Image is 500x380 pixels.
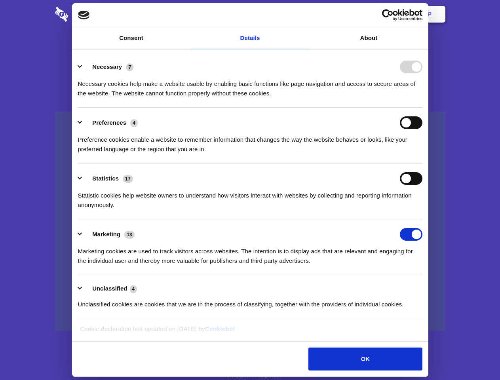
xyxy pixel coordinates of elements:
button: Necessary (7) [78,61,139,73]
span: 4 [130,119,138,127]
a: About [310,27,428,49]
a: Wistia video thumbnail [55,112,445,331]
div: Necessary cookies help make a website usable by enabling basic functions like page navigation and... [78,73,422,98]
img: logo-wordmark-white-trans-d4663122ce5f474addd5e946df7df03e33cb6a1c49d2221995e7729f52c070b2.svg [55,7,123,22]
button: Preferences (4) [78,116,143,129]
div: Unclassified cookies are cookies that we are in the process of classifying, together with the pro... [78,294,422,309]
label: Necessary [92,63,122,70]
span: 7 [126,63,133,71]
span: 17 [123,175,133,183]
button: OK [308,348,422,370]
img: logo [78,11,90,19]
a: Login [359,2,394,27]
label: Marketing [92,231,120,237]
a: Contact [321,2,357,27]
button: Marketing (13) [78,228,140,241]
a: Cookiebot [205,325,235,332]
a: Details [191,27,310,49]
button: Statistics (17) [78,172,138,185]
label: Statistics [92,175,119,182]
a: Usercentrics Cookiebot - opens in a new window [353,9,422,21]
iframe: Drift Widget Chat Controller [460,340,490,370]
h4: Auto-redaction of sensitive data, encrypted data sharing and self-destructing private chats. Shar... [55,72,445,98]
label: Preferences [92,119,126,126]
h1: Eliminate Slack Data Loss. [55,36,445,64]
div: Marketing cookies are used to track visitors across websites. The intention is to display ads tha... [78,241,422,266]
div: Statistic cookies help website owners to understand how visitors interact with websites by collec... [78,185,422,210]
a: Consent [72,27,191,49]
div: Preference cookies enable a website to remember information that changes the way the website beha... [78,129,422,154]
span: 4 [130,285,137,293]
button: Unclassified (4) [78,284,142,294]
a: Pricing [232,2,267,27]
div: Cookie declaration last updated on [DATE] by [74,324,426,340]
span: 13 [124,231,135,239]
